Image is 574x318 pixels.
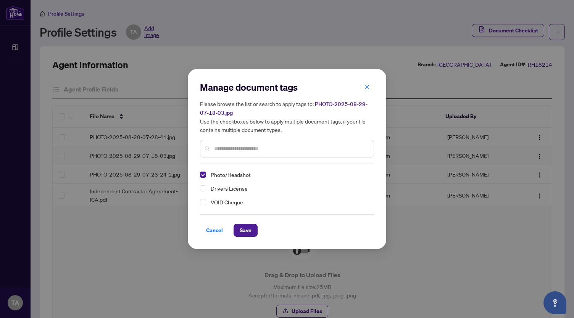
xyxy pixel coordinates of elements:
span: Drivers License [211,184,248,193]
span: Select VOID Cheque [200,199,206,205]
span: VOID Cheque [211,198,243,207]
span: close [364,84,370,90]
span: Photo/Headshot [208,170,369,179]
button: Save [234,224,258,237]
h5: Please browse the list or search to apply tags to: Use the checkboxes below to apply multiple doc... [200,100,374,134]
span: VOID Cheque [208,198,369,207]
span: Select Drivers License [200,185,206,191]
span: Save [240,224,252,236]
span: Cancel [206,224,223,236]
h2: Manage document tags [200,81,374,93]
span: Drivers License [208,184,369,193]
span: Photo/Headshot [211,170,251,179]
button: Cancel [200,224,229,237]
span: Select Photo/Headshot [200,172,206,178]
button: Open asap [543,291,566,314]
